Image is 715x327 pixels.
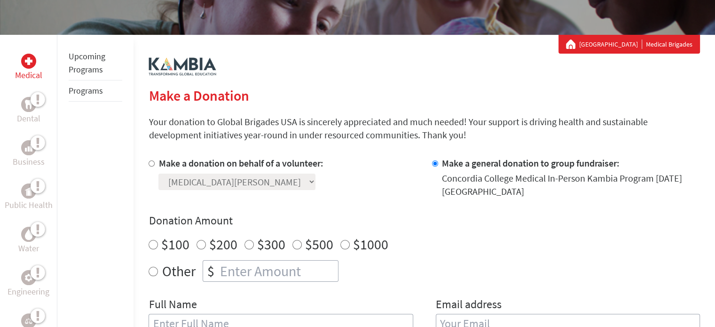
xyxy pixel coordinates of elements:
[158,157,323,169] label: Make a donation on behalf of a volunteer:
[149,87,700,104] h2: Make a Donation
[21,270,36,285] div: Engineering
[69,46,122,80] li: Upcoming Programs
[5,183,53,212] a: Public HealthPublic Health
[442,172,700,198] div: Concordia College Medical In-Person Kambia Program [DATE] [GEOGRAPHIC_DATA]
[5,199,53,212] p: Public Health
[209,235,237,253] label: $200
[149,297,196,314] label: Full Name
[21,97,36,112] div: Dental
[13,140,45,168] a: BusinessBusiness
[566,40,692,49] div: Medical Brigades
[149,57,216,76] img: logo-kambia.png
[442,157,620,169] label: Make a general donation to group fundraiser:
[17,97,40,125] a: DentalDental
[353,235,388,253] label: $1000
[21,227,36,242] div: Water
[25,100,32,109] img: Dental
[161,235,189,253] label: $100
[203,261,218,281] div: $
[25,274,32,281] img: Engineering
[13,155,45,168] p: Business
[15,54,42,82] a: MedicalMedical
[218,261,338,281] input: Enter Amount
[25,229,32,239] img: Water
[8,285,49,298] p: Engineering
[305,235,333,253] label: $500
[8,270,49,298] a: EngineeringEngineering
[69,85,103,96] a: Programs
[579,40,642,49] a: [GEOGRAPHIC_DATA]
[25,57,32,65] img: Medical
[69,51,105,75] a: Upcoming Programs
[18,242,39,255] p: Water
[25,318,32,324] img: Legal Empowerment
[21,54,36,69] div: Medical
[18,227,39,255] a: WaterWater
[257,235,285,253] label: $300
[436,297,502,314] label: Email address
[21,140,36,155] div: Business
[21,183,36,199] div: Public Health
[162,260,195,282] label: Other
[149,115,700,142] p: Your donation to Global Brigades USA is sincerely appreciated and much needed! Your support is dr...
[149,213,700,228] h4: Donation Amount
[25,186,32,196] img: Public Health
[17,112,40,125] p: Dental
[15,69,42,82] p: Medical
[69,80,122,102] li: Programs
[25,144,32,152] img: Business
